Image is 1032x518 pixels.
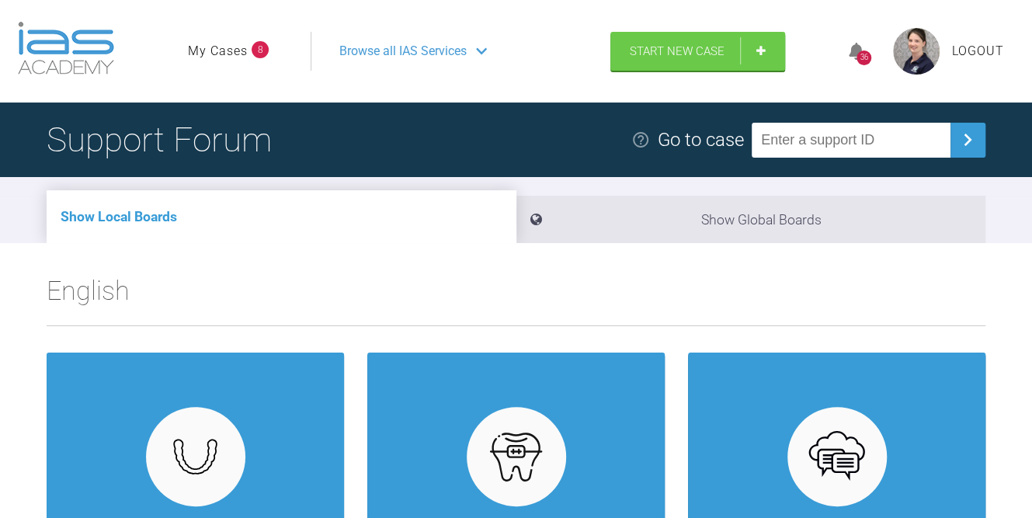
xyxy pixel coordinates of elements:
span: Start New Case [630,44,724,58]
img: fixed.9f4e6236.svg [486,427,546,487]
input: Enter a support ID [752,123,950,158]
div: Go to case [658,125,744,155]
a: My Cases [188,41,248,61]
img: chevronRight.28bd32b0.svg [955,127,980,152]
span: 8 [252,41,269,58]
li: Show Global Boards [516,196,986,243]
span: Browse all IAS Services [339,41,467,61]
a: Start New Case [610,32,785,71]
img: opensource.6e495855.svg [807,427,867,487]
h2: English [47,269,985,325]
img: profile.png [893,28,940,75]
div: 36 [857,50,871,65]
img: removables.927eaa4e.svg [165,434,225,479]
img: help.e70b9f3d.svg [631,130,650,149]
img: logo-light.3e3ef733.png [18,22,114,75]
h1: Support Forum [47,113,272,167]
li: Show Local Boards [47,190,516,243]
a: Logout [952,41,1004,61]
